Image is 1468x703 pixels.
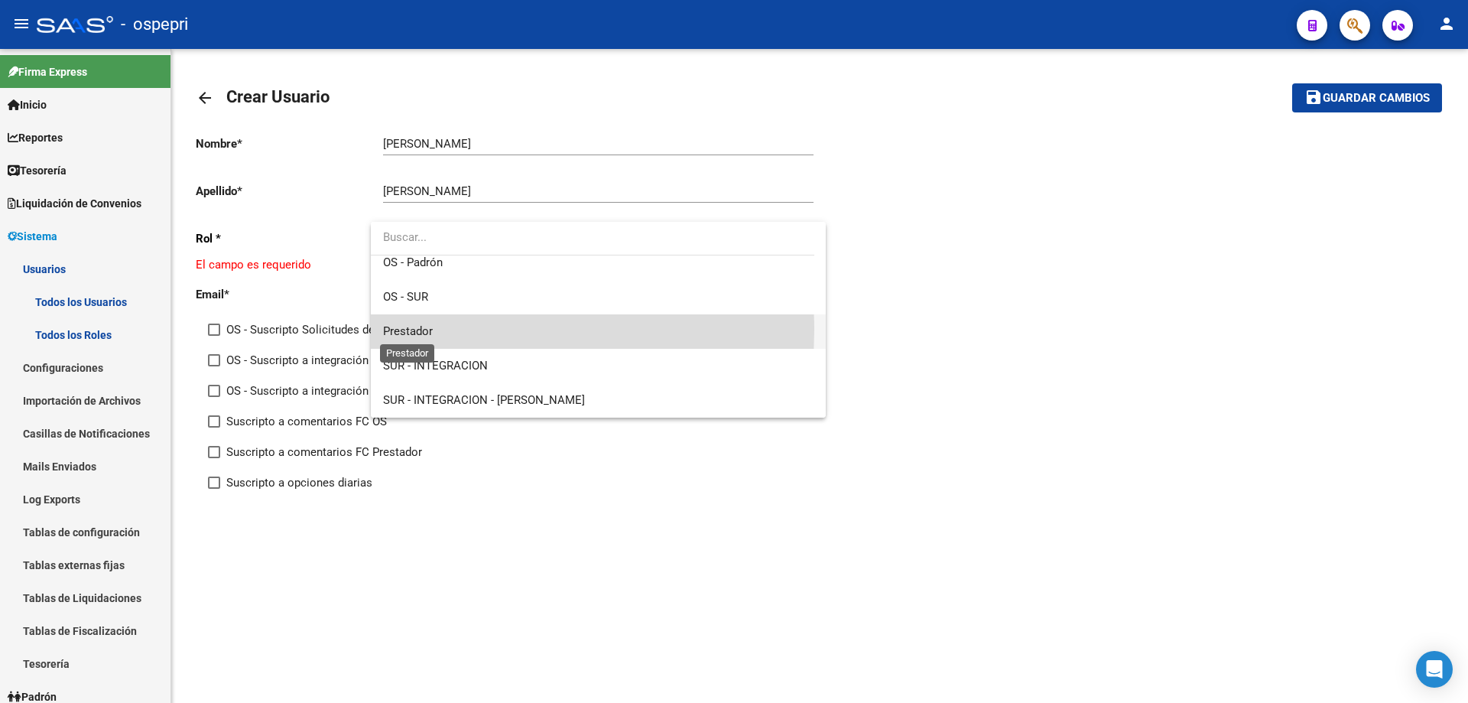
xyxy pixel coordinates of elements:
[383,393,585,407] span: SUR - INTEGRACION - [PERSON_NAME]
[383,324,433,338] span: Prestador
[383,290,428,304] span: OS - SUR
[383,255,443,269] span: OS - Padrón
[1416,651,1453,688] div: Open Intercom Messenger
[383,359,488,373] span: SUR - INTEGRACION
